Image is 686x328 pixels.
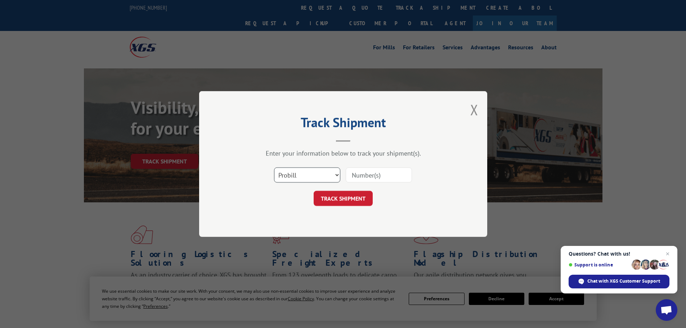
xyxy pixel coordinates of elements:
[569,275,669,288] div: Chat with XGS Customer Support
[663,250,672,258] span: Close chat
[587,278,660,284] span: Chat with XGS Customer Support
[656,299,677,321] div: Open chat
[569,262,629,268] span: Support is online
[235,149,451,157] div: Enter your information below to track your shipment(s).
[346,167,412,183] input: Number(s)
[235,117,451,131] h2: Track Shipment
[569,251,669,257] span: Questions? Chat with us!
[470,100,478,119] button: Close modal
[314,191,373,206] button: TRACK SHIPMENT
